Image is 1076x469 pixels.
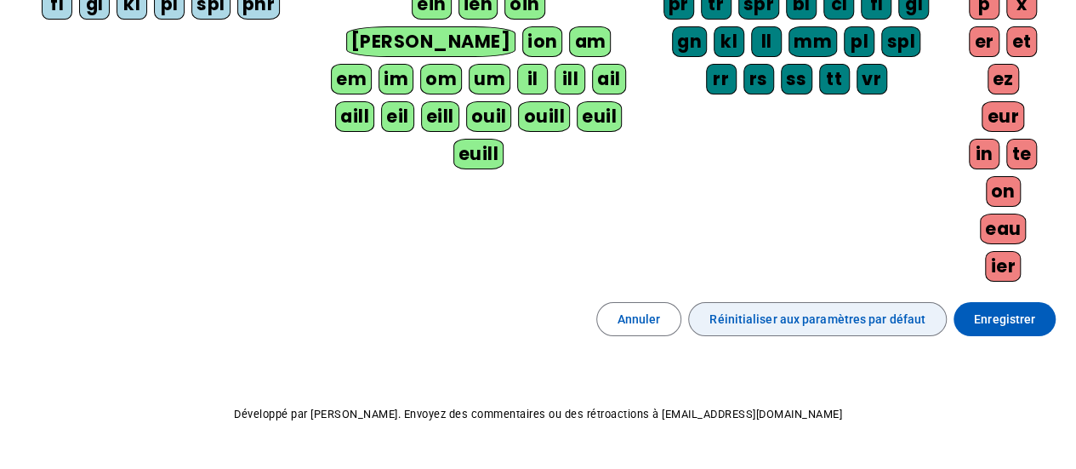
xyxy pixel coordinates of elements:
[844,26,874,57] div: pl
[982,101,1024,132] div: eur
[714,26,744,57] div: kl
[469,64,510,94] div: um
[569,26,611,57] div: am
[517,64,548,94] div: il
[969,26,999,57] div: er
[466,101,512,132] div: ouil
[788,26,837,57] div: mm
[709,309,925,329] span: Réinitialiser aux paramètres par défaut
[688,302,947,336] button: Réinitialiser aux paramètres par défaut
[555,64,585,94] div: ill
[618,309,661,329] span: Annuler
[969,139,999,169] div: in
[331,64,372,94] div: em
[985,251,1021,282] div: ier
[974,309,1035,329] span: Enregistrer
[743,64,774,94] div: rs
[751,26,782,57] div: ll
[954,302,1056,336] button: Enregistrer
[421,101,459,132] div: eill
[420,64,462,94] div: om
[596,302,682,336] button: Annuler
[592,64,626,94] div: ail
[381,101,414,132] div: eil
[819,64,850,94] div: tt
[335,101,374,132] div: aill
[781,64,812,94] div: ss
[980,214,1027,244] div: eau
[1006,139,1037,169] div: te
[379,64,413,94] div: im
[986,176,1021,207] div: on
[577,101,622,132] div: euil
[346,26,515,57] div: [PERSON_NAME]
[672,26,707,57] div: gn
[14,404,1062,425] p: Développé par [PERSON_NAME]. Envoyez des commentaires ou des rétroactions à [EMAIL_ADDRESS][DOMAI...
[1006,26,1037,57] div: et
[522,26,563,57] div: ion
[881,26,920,57] div: spl
[988,64,1019,94] div: ez
[706,64,737,94] div: rr
[518,101,569,132] div: ouill
[453,139,504,169] div: euill
[857,64,887,94] div: vr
